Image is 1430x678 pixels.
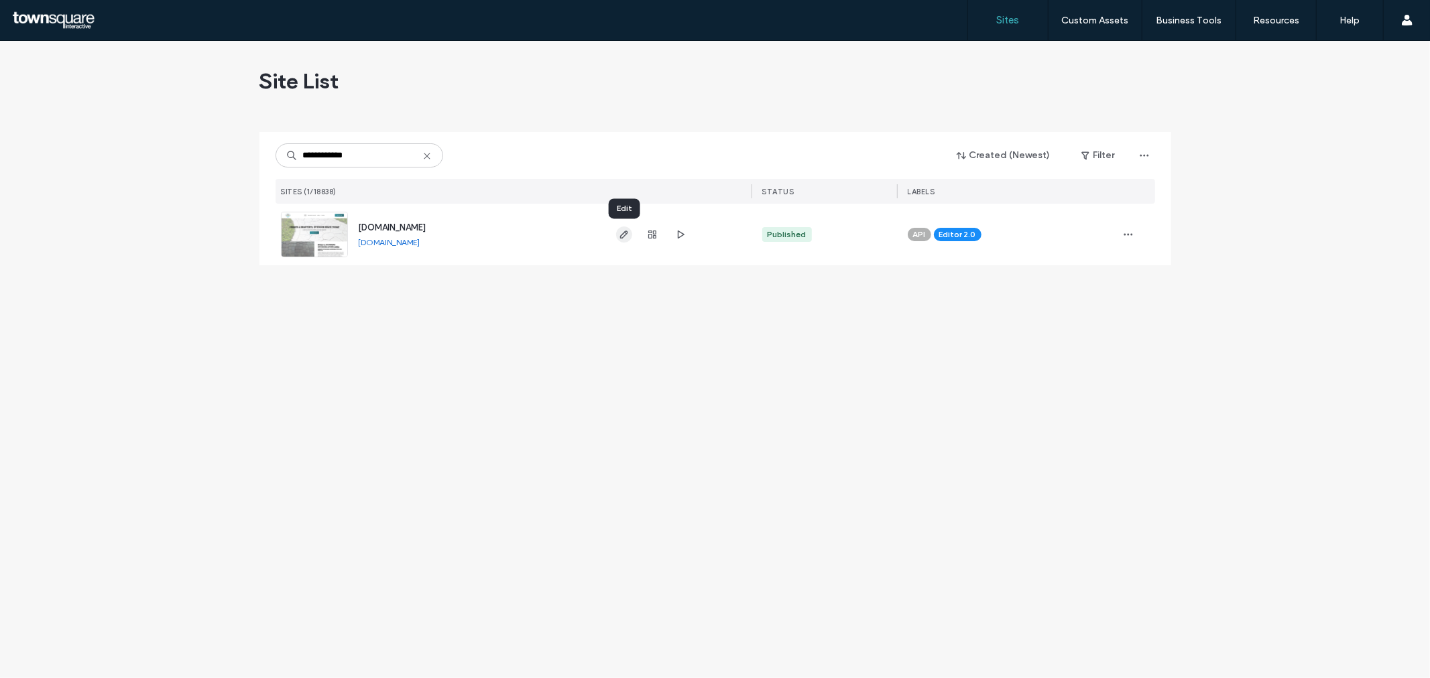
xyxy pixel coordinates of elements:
[1068,145,1128,166] button: Filter
[281,187,337,196] span: SITES (1/18838)
[768,228,807,241] div: Published
[762,187,794,196] span: STATUS
[30,9,58,21] span: Help
[1253,15,1299,26] label: Resources
[359,222,426,232] a: [DOMAIN_NAME]
[913,228,926,241] span: API
[997,14,1020,26] label: Sites
[1340,15,1360,26] label: Help
[939,228,976,241] span: Editor 2.0
[609,198,640,218] div: Edit
[259,68,339,94] span: Site List
[1156,15,1222,26] label: Business Tools
[1062,15,1129,26] label: Custom Assets
[359,237,420,247] a: [DOMAIN_NAME]
[945,145,1063,166] button: Created (Newest)
[908,187,935,196] span: LABELS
